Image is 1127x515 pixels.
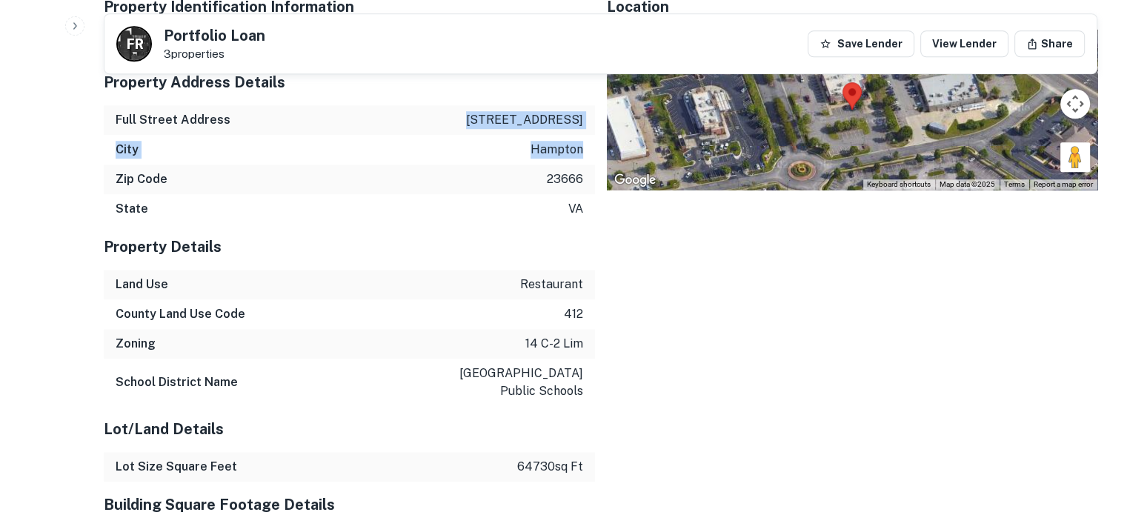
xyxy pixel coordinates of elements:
h6: Lot Size Square Feet [116,458,237,476]
h6: County Land Use Code [116,305,245,323]
p: hampton [531,141,583,159]
h6: School District Name [116,373,238,391]
span: Map data ©2025 [940,180,995,188]
a: Open this area in Google Maps (opens a new window) [611,170,659,190]
button: Keyboard shortcuts [867,179,931,190]
p: 23666 [547,170,583,188]
a: Terms (opens in new tab) [1004,180,1025,188]
button: Drag Pegman onto the map to open Street View [1060,142,1090,172]
h5: Lot/Land Details [104,418,595,440]
p: 14 c-2 lim [525,335,583,353]
p: 64730 sq ft [517,458,583,476]
h6: Zoning [116,335,156,353]
iframe: Chat Widget [1053,396,1127,468]
h5: Property Details [104,236,595,258]
h6: Full Street Address [116,111,230,129]
button: Share [1014,30,1085,57]
a: F R [116,26,152,62]
p: 3 properties [164,47,265,61]
button: Save Lender [808,30,914,57]
h6: State [116,200,148,218]
button: Map camera controls [1060,89,1090,119]
h5: Portfolio Loan [164,28,265,43]
p: [GEOGRAPHIC_DATA] public schools [450,365,583,400]
h6: City [116,141,139,159]
p: va [568,200,583,218]
p: 412 [564,305,583,323]
p: F R [127,34,142,54]
a: View Lender [920,30,1008,57]
p: [STREET_ADDRESS] [466,111,583,129]
a: Report a map error [1034,180,1093,188]
img: Google [611,170,659,190]
h5: Property Address Details [104,71,595,93]
p: restaurant [520,276,583,293]
h6: Zip Code [116,170,167,188]
h6: Land Use [116,276,168,293]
